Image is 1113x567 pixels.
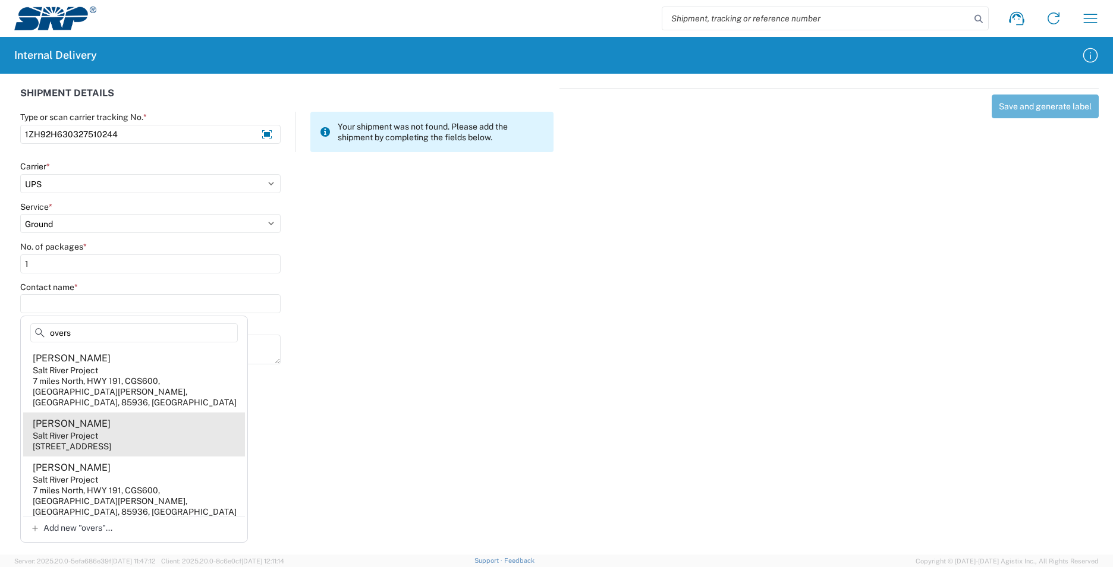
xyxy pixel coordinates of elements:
h2: Internal Delivery [14,48,97,62]
span: [DATE] 12:11:14 [241,557,284,565]
label: Contact name [20,282,78,292]
span: Copyright © [DATE]-[DATE] Agistix Inc., All Rights Reserved [916,556,1099,566]
div: Salt River Project [33,474,98,485]
div: Salt River Project [33,430,98,441]
span: Add new "overs"... [43,522,112,533]
input: Shipment, tracking or reference number [662,7,970,30]
div: [PERSON_NAME] [33,352,111,365]
span: Your shipment was not found. Please add the shipment by completing the fields below. [338,121,544,143]
div: [PERSON_NAME] [33,417,111,430]
a: Support [474,557,504,564]
label: Service [20,201,52,212]
span: [DATE] 11:47:12 [111,557,156,565]
span: Client: 2025.20.0-8c6e0cf [161,557,284,565]
div: SHIPMENT DETAILS [20,88,554,112]
img: srp [14,7,96,30]
label: Carrier [20,161,50,172]
div: 7 miles North, HWY 191, CGS600, [GEOGRAPHIC_DATA][PERSON_NAME], [GEOGRAPHIC_DATA], 85936, [GEOGRA... [33,485,240,517]
label: No. of packages [20,241,87,252]
div: 7 miles North, HWY 191, CGS600, [GEOGRAPHIC_DATA][PERSON_NAME], [GEOGRAPHIC_DATA], 85936, [GEOGRA... [33,376,240,408]
label: Type or scan carrier tracking No. [20,112,147,122]
a: Feedback [504,557,535,564]
div: [STREET_ADDRESS] [33,441,111,452]
div: Salt River Project [33,365,98,376]
span: Server: 2025.20.0-5efa686e39f [14,557,156,565]
div: [PERSON_NAME] [33,461,111,474]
